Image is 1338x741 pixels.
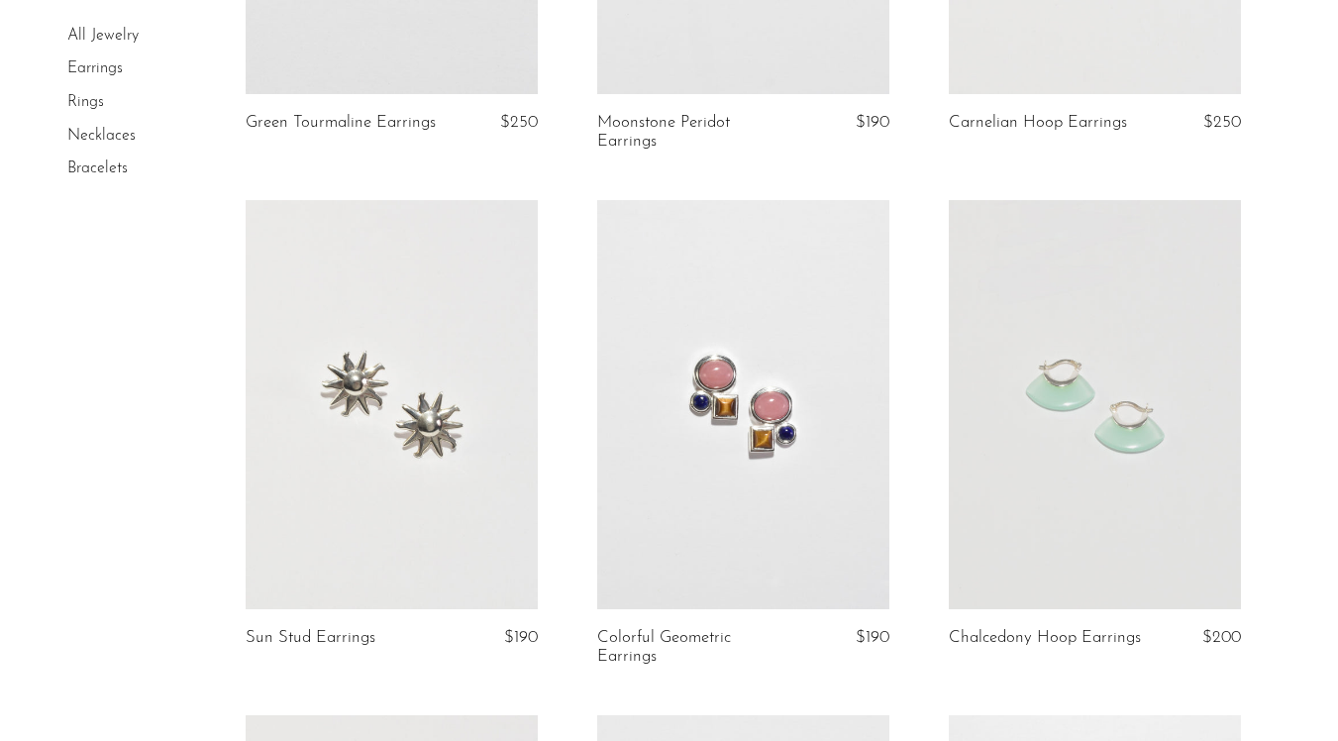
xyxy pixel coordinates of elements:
[246,629,375,647] a: Sun Stud Earrings
[500,114,538,131] span: $250
[1203,114,1241,131] span: $250
[597,629,790,666] a: Colorful Geometric Earrings
[67,94,104,110] a: Rings
[67,61,123,77] a: Earrings
[1202,629,1241,646] span: $200
[597,114,790,151] a: Moonstone Peridot Earrings
[504,629,538,646] span: $190
[67,160,128,176] a: Bracelets
[246,114,436,132] a: Green Tourmaline Earrings
[949,114,1127,132] a: Carnelian Hoop Earrings
[67,128,136,144] a: Necklaces
[856,114,889,131] span: $190
[949,629,1141,647] a: Chalcedony Hoop Earrings
[67,28,139,44] a: All Jewelry
[856,629,889,646] span: $190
